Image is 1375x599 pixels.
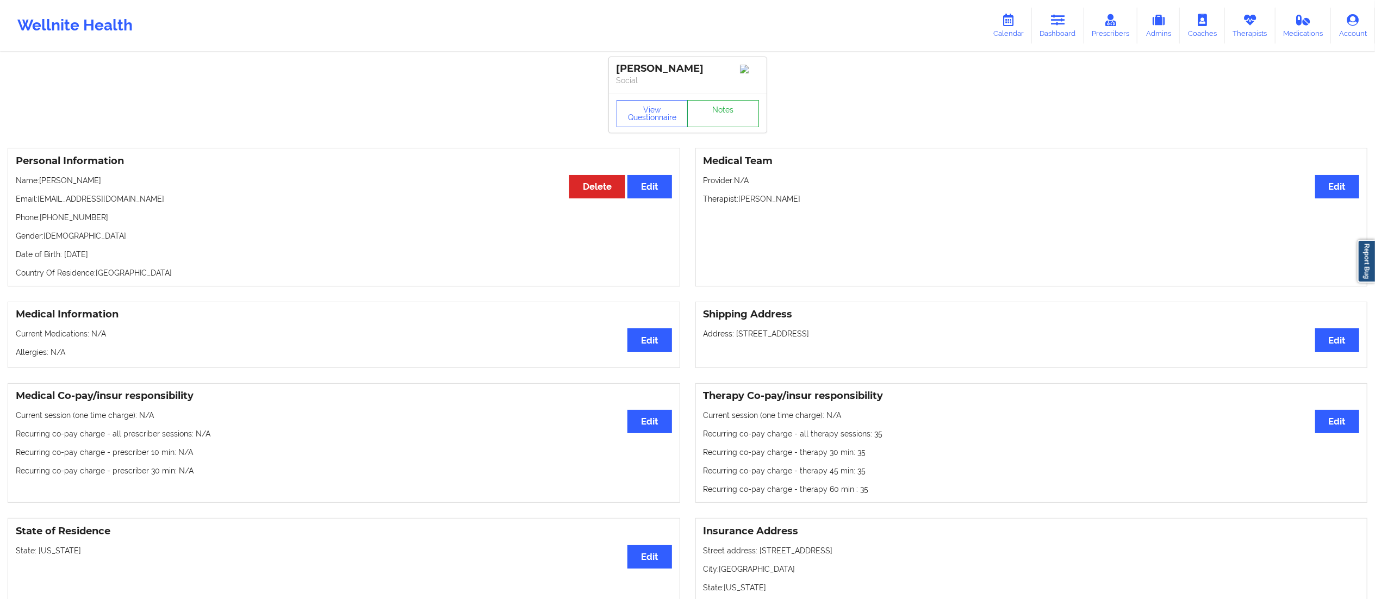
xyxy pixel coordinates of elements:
p: Current Medications: N/A [16,328,672,339]
a: Calendar [985,8,1032,43]
button: View Questionnaire [617,100,688,127]
h3: Shipping Address [704,308,1360,321]
a: Admins [1137,8,1180,43]
p: Country Of Residence: [GEOGRAPHIC_DATA] [16,267,672,278]
div: [PERSON_NAME] [617,63,759,75]
p: Recurring co-pay charge - all prescriber sessions : N/A [16,428,672,439]
h3: Medical Information [16,308,672,321]
p: Current session (one time charge): N/A [704,410,1360,421]
p: Provider: N/A [704,175,1360,186]
p: Recurring co-pay charge - therapy 60 min : 35 [704,484,1360,495]
p: Street address: [STREET_ADDRESS] [704,545,1360,556]
a: Medications [1276,8,1332,43]
p: City: [GEOGRAPHIC_DATA] [704,564,1360,575]
button: Edit [627,175,671,198]
p: Phone: [PHONE_NUMBER] [16,212,672,223]
a: Dashboard [1032,8,1084,43]
p: State: [US_STATE] [704,582,1360,593]
button: Edit [1315,175,1359,198]
p: Current session (one time charge): N/A [16,410,672,421]
p: Social [617,75,759,86]
p: Address: [STREET_ADDRESS] [704,328,1360,339]
button: Edit [627,545,671,569]
p: Recurring co-pay charge - prescriber 30 min : N/A [16,465,672,476]
h3: Medical Team [704,155,1360,167]
a: Account [1331,8,1375,43]
p: Recurring co-pay charge - therapy 45 min : 35 [704,465,1360,476]
h3: Insurance Address [704,525,1360,538]
h3: State of Residence [16,525,672,538]
p: Date of Birth: [DATE] [16,249,672,260]
p: Recurring co-pay charge - therapy 30 min : 35 [704,447,1360,458]
button: Edit [1315,410,1359,433]
p: Allergies: N/A [16,347,672,358]
p: Therapist: [PERSON_NAME] [704,194,1360,204]
button: Edit [627,410,671,433]
a: Prescribers [1084,8,1138,43]
p: Recurring co-pay charge - prescriber 10 min : N/A [16,447,672,458]
a: Report Bug [1358,240,1375,283]
p: State: [US_STATE] [16,545,672,556]
p: Gender: [DEMOGRAPHIC_DATA] [16,230,672,241]
button: Delete [569,175,625,198]
a: Notes [687,100,759,127]
p: Email: [EMAIL_ADDRESS][DOMAIN_NAME] [16,194,672,204]
h3: Personal Information [16,155,672,167]
p: Recurring co-pay charge - all therapy sessions : 35 [704,428,1360,439]
p: Name: [PERSON_NAME] [16,175,672,186]
button: Edit [1315,328,1359,352]
a: Therapists [1225,8,1276,43]
h3: Therapy Co-pay/insur responsibility [704,390,1360,402]
a: Coaches [1180,8,1225,43]
button: Edit [627,328,671,352]
img: Image%2Fplaceholer-image.png [740,65,759,73]
h3: Medical Co-pay/insur responsibility [16,390,672,402]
